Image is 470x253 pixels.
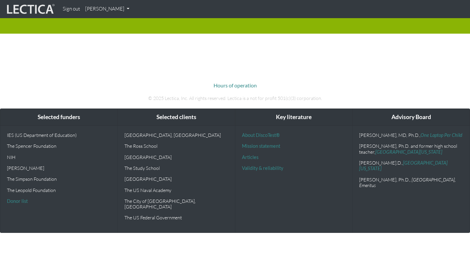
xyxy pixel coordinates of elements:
p: The US Naval Academy [124,187,228,193]
a: Articles [242,154,258,160]
p: The Study School [124,165,228,171]
a: [GEOGRAPHIC_DATA][US_STATE] [359,160,448,171]
p: [GEOGRAPHIC_DATA] [124,154,228,160]
p: [GEOGRAPHIC_DATA], [GEOGRAPHIC_DATA] [124,132,228,138]
img: lecticalive [5,3,55,16]
a: One Laptop Per Child [420,132,462,138]
a: Hours of operation [214,82,257,88]
div: Key literature [235,109,352,126]
p: [GEOGRAPHIC_DATA] [124,176,228,182]
a: About DiscoTest® [242,132,280,138]
p: [PERSON_NAME].D., [359,160,463,172]
a: [GEOGRAPHIC_DATA][US_STATE] [375,149,442,155]
a: Mission statement [242,143,280,149]
a: Donor list [7,198,28,204]
div: Selected funders [0,109,117,126]
p: The Ross School [124,143,228,149]
p: The Simpson Foundation [7,176,111,182]
p: The Leopold Foundation [7,187,111,193]
p: The City of [GEOGRAPHIC_DATA], [GEOGRAPHIC_DATA] [124,198,228,210]
p: [PERSON_NAME], Ph.D. and former high school teacher, [359,143,463,155]
p: The Spencer Foundation [7,143,111,149]
p: © 2025 Lectica, Inc. All rights reserved. Lectica is a not for profit 501(c)(3) corporation. [52,95,418,102]
p: The US Federal Government [124,215,228,220]
p: IES (US Department of Education) [7,132,111,138]
a: Sign out [60,3,83,16]
p: NIH [7,154,111,160]
a: [PERSON_NAME] [83,3,132,16]
a: Validity & reliability [242,165,283,171]
em: , [GEOGRAPHIC_DATA], Emeritus [359,177,456,188]
div: Selected clients [118,109,235,126]
p: [PERSON_NAME] [7,165,111,171]
div: Advisory Board [352,109,470,126]
p: [PERSON_NAME], Ph.D. [359,177,463,188]
p: [PERSON_NAME], MD, Ph.D., [359,132,463,138]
